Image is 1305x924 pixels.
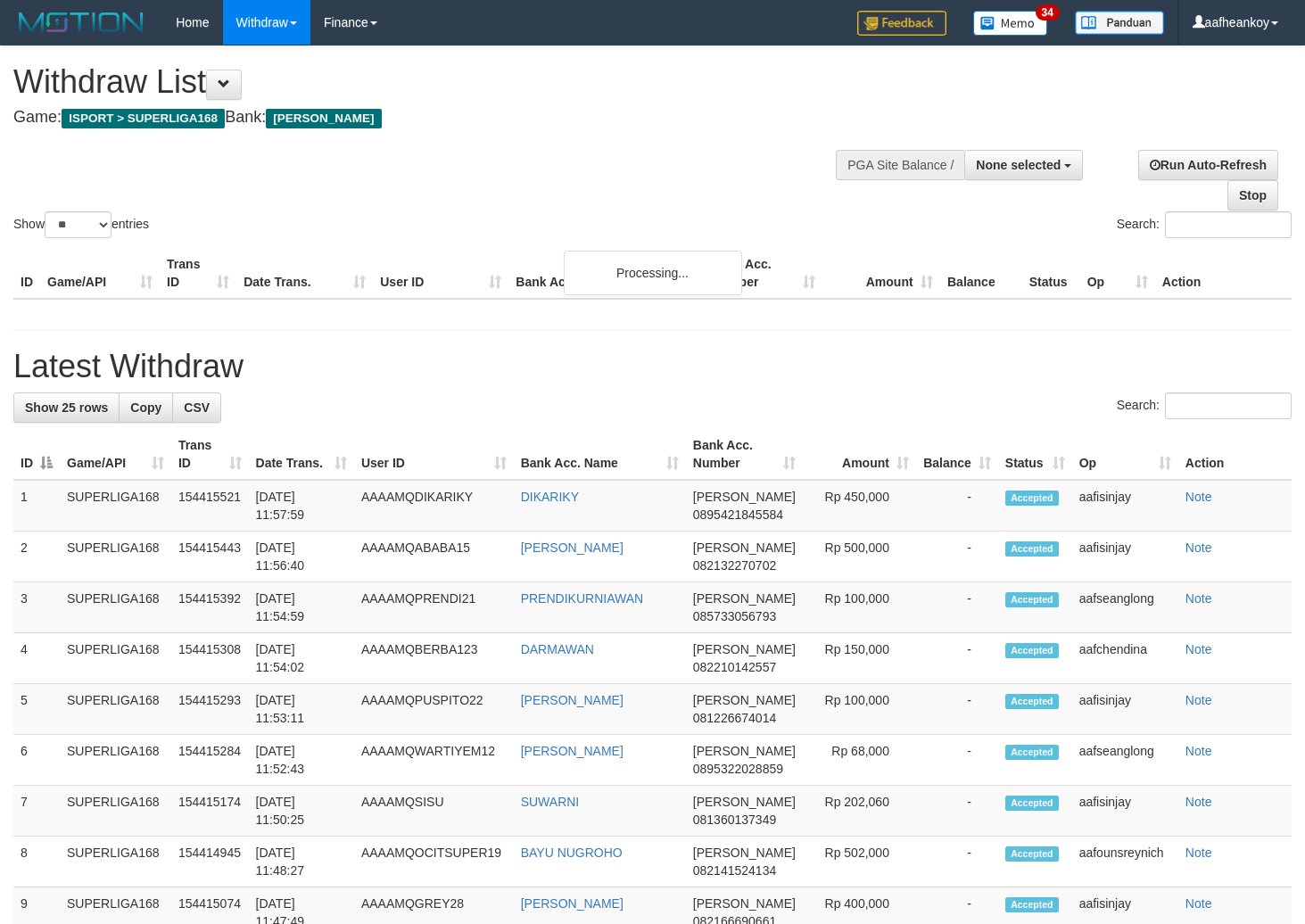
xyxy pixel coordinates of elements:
[1178,429,1292,480] th: Action
[1005,745,1059,760] span: Accepted
[249,480,354,532] td: [DATE] 11:57:59
[693,540,796,555] span: [PERSON_NAME]
[521,591,643,606] a: PRENDIKURNIAWAN
[693,896,796,911] span: [PERSON_NAME]
[171,837,249,887] td: 154414945
[171,429,249,480] th: Trans ID: activate to sort column ascending
[249,633,354,684] td: [DATE] 11:54:02
[62,109,225,128] span: ISPORT > SUPERLIGA168
[1185,795,1212,809] a: Note
[521,693,624,707] a: [PERSON_NAME]
[693,660,776,674] span: Copy 082210142557 to clipboard
[822,248,940,299] th: Amount
[60,837,171,887] td: SUPERLIGA168
[60,735,171,786] td: SUPERLIGA168
[171,480,249,532] td: 154415521
[693,795,796,809] span: [PERSON_NAME]
[508,248,704,299] th: Bank Acc. Name
[1155,248,1292,299] th: Action
[564,251,742,295] div: Processing...
[1072,429,1178,480] th: Op: activate to sort column ascending
[693,693,796,707] span: [PERSON_NAME]
[916,633,998,684] td: -
[693,507,783,522] span: Copy 0895421845584 to clipboard
[1072,786,1178,837] td: aafisinjay
[25,400,108,415] span: Show 25 rows
[916,480,998,532] td: -
[916,837,998,887] td: -
[521,744,624,758] a: [PERSON_NAME]
[803,837,916,887] td: Rp 502,000
[964,150,1083,180] button: None selected
[1080,248,1155,299] th: Op
[1072,633,1178,684] td: aafchendina
[13,837,60,887] td: 8
[1227,180,1278,210] a: Stop
[1022,248,1080,299] th: Status
[171,633,249,684] td: 154415308
[171,735,249,786] td: 154415284
[249,532,354,582] td: [DATE] 11:56:40
[803,735,916,786] td: Rp 68,000
[184,400,210,415] span: CSV
[13,532,60,582] td: 2
[693,642,796,656] span: [PERSON_NAME]
[1005,643,1059,658] span: Accepted
[693,846,796,860] span: [PERSON_NAME]
[1005,897,1059,912] span: Accepted
[1005,796,1059,811] span: Accepted
[13,392,120,423] a: Show 25 rows
[803,480,916,532] td: Rp 450,000
[693,762,783,776] span: Copy 0895322028859 to clipboard
[521,642,594,656] a: DARMAWAN
[171,582,249,633] td: 154415392
[13,480,60,532] td: 1
[916,684,998,735] td: -
[1005,846,1059,862] span: Accepted
[45,211,112,238] select: Showentries
[1005,541,1059,557] span: Accepted
[693,813,776,827] span: Copy 081360137349 to clipboard
[1117,211,1292,238] label: Search:
[13,211,149,238] label: Show entries
[40,248,160,299] th: Game/API
[1138,150,1278,180] a: Run Auto-Refresh
[171,684,249,735] td: 154415293
[60,633,171,684] td: SUPERLIGA168
[1072,837,1178,887] td: aafounsreynich
[1005,694,1059,709] span: Accepted
[130,400,161,415] span: Copy
[354,735,514,786] td: AAAAMQWARTIYEM12
[1005,592,1059,607] span: Accepted
[686,429,803,480] th: Bank Acc. Number: activate to sort column ascending
[1075,11,1164,35] img: panduan.png
[998,429,1072,480] th: Status: activate to sort column ascending
[857,11,946,36] img: Feedback.jpg
[13,109,852,127] h4: Game: Bank:
[1072,582,1178,633] td: aafseanglong
[172,392,221,423] a: CSV
[1185,591,1212,606] a: Note
[1165,211,1292,238] input: Search:
[1185,490,1212,504] a: Note
[803,582,916,633] td: Rp 100,000
[1072,684,1178,735] td: aafisinjay
[916,532,998,582] td: -
[13,349,1292,384] h1: Latest Withdraw
[836,150,964,180] div: PGA Site Balance /
[13,735,60,786] td: 6
[803,684,916,735] td: Rp 100,000
[13,248,40,299] th: ID
[1005,491,1059,506] span: Accepted
[60,786,171,837] td: SUPERLIGA168
[803,532,916,582] td: Rp 500,000
[13,582,60,633] td: 3
[916,786,998,837] td: -
[916,582,998,633] td: -
[1072,532,1178,582] td: aafisinjay
[521,795,580,809] a: SUWARNI
[354,684,514,735] td: AAAAMQPUSPITO22
[1072,735,1178,786] td: aafseanglong
[354,633,514,684] td: AAAAMQBERBA123
[1117,392,1292,419] label: Search:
